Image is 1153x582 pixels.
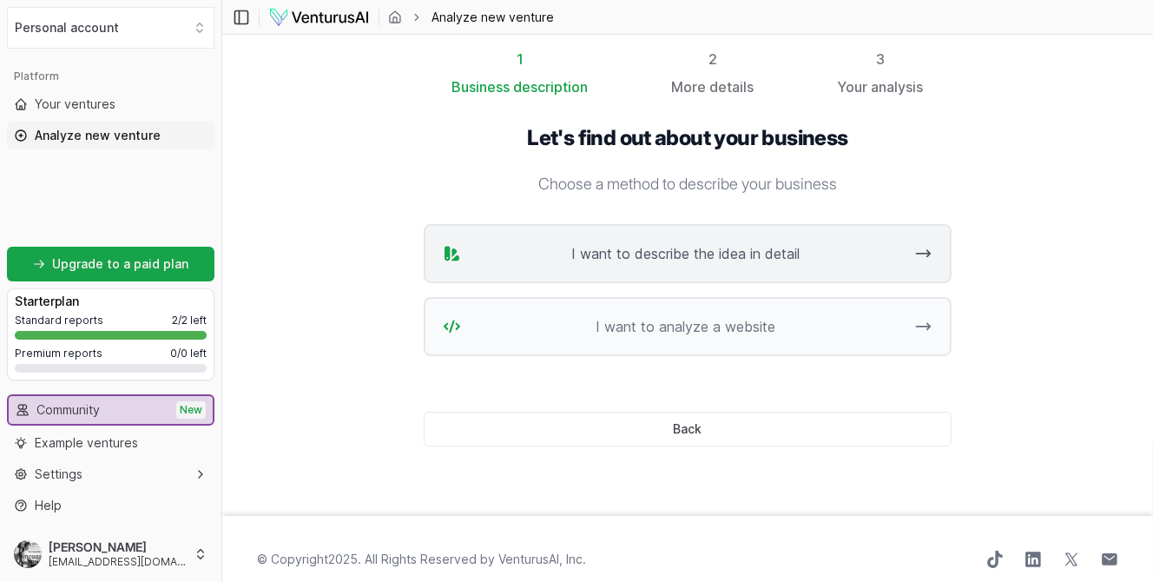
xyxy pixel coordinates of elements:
[35,497,62,514] span: Help
[170,347,207,360] span: 0 / 0 left
[452,49,589,69] div: 1
[7,429,214,457] a: Example ventures
[388,9,554,26] nav: breadcrumb
[35,127,161,144] span: Analyze new venture
[15,293,207,310] h3: Starter plan
[176,401,206,419] span: New
[872,78,924,96] span: analysis
[452,76,511,97] span: Business
[468,316,903,337] span: I want to analyze a website
[7,63,214,90] div: Platform
[52,255,188,273] span: Upgrade to a paid plan
[514,78,589,96] span: description
[7,460,214,488] button: Settings
[424,125,952,151] h1: Let's find out about your business
[432,9,554,26] span: Analyze new venture
[35,466,82,483] span: Settings
[14,540,42,568] img: ACg8ocIJzSrkU7yc1ZMZH8aMktn7w7jPFRkQ3pIbMZ3ea4kVnuyNUvJn=s96-c
[36,401,100,419] span: Community
[424,412,952,446] button: Back
[15,347,102,360] span: Premium reports
[498,552,583,566] a: VenturusAI, Inc
[35,96,115,113] span: Your ventures
[468,243,903,264] span: I want to describe the idea in detail
[7,122,214,149] a: Analyze new venture
[838,49,924,69] div: 3
[257,551,586,568] span: © Copyright 2025 . All Rights Reserved by .
[672,76,707,97] span: More
[424,172,952,196] p: Choose a method to describe your business
[424,224,952,283] button: I want to describe the idea in detail
[424,297,952,356] button: I want to analyze a website
[49,539,187,555] span: [PERSON_NAME]
[49,555,187,569] span: [EMAIL_ADDRESS][DOMAIN_NAME]
[15,314,103,327] span: Standard reports
[9,396,213,424] a: CommunityNew
[672,49,754,69] div: 2
[838,76,868,97] span: Your
[7,7,214,49] button: Select an organization
[7,247,214,281] a: Upgrade to a paid plan
[268,7,370,28] img: logo
[172,314,207,327] span: 2 / 2 left
[710,78,754,96] span: details
[7,533,214,575] button: [PERSON_NAME][EMAIL_ADDRESS][DOMAIN_NAME]
[35,434,138,452] span: Example ventures
[7,90,214,118] a: Your ventures
[7,492,214,519] a: Help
